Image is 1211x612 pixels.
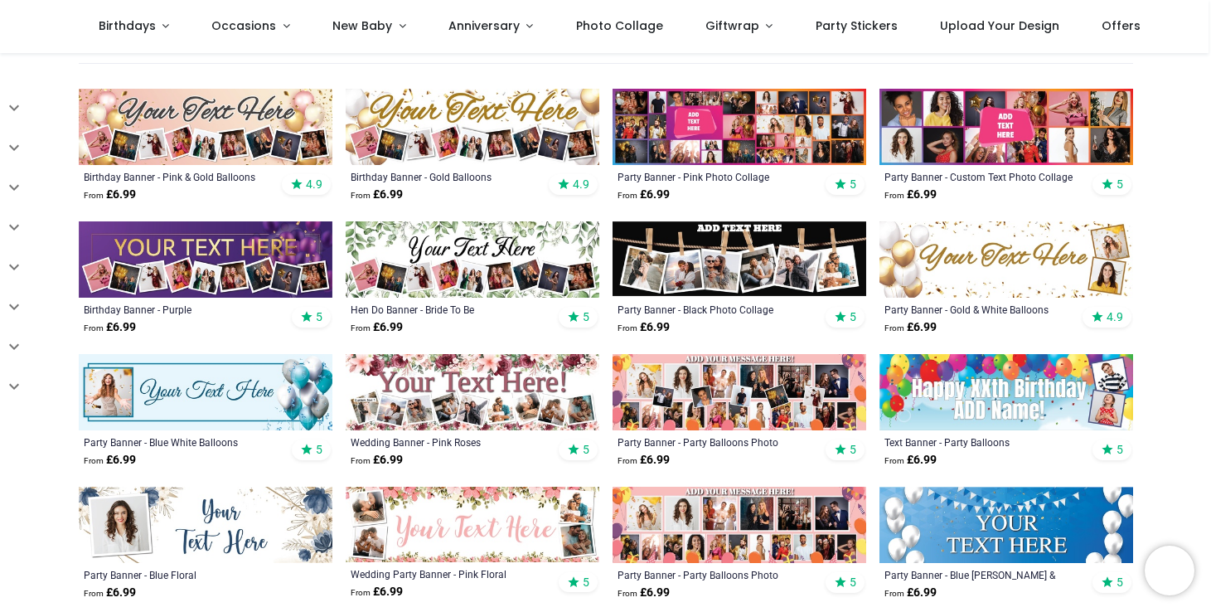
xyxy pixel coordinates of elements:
[79,89,332,165] img: Personalised Happy Birthday Banner - Pink & Gold Balloons - 9 Photo Upload
[448,17,520,34] span: Anniversary
[618,589,637,598] span: From
[1117,442,1123,457] span: 5
[613,221,866,298] img: Personalised Party Banner - Black Photo Collage - 6 Photo Upload
[850,177,856,192] span: 5
[351,303,545,316] a: Hen Do Banner - Bride To Be
[879,221,1133,298] img: Personalised Party Banner - Gold & White Balloons - Custom Text & 2 Photo Upload
[884,170,1079,183] a: Party Banner - Custom Text Photo Collage
[618,323,637,333] span: From
[618,187,670,203] strong: £ 6.99
[351,187,403,203] strong: £ 6.99
[346,89,599,165] img: Personalised Happy Birthday Banner - Gold Balloons - 9 Photo Upload
[613,354,866,430] img: Personalised Party Banner - Party Balloons Photo Collage - 22 Photo Upload
[1145,546,1194,595] iframe: Brevo live chat
[618,452,670,469] strong: £ 6.99
[84,435,279,449] a: Party Banner - Blue White Balloons
[79,354,332,430] img: Personalised Party Banner - Blue White Balloons - Custom Text 1 Photo Upload
[351,323,371,333] span: From
[351,584,403,600] strong: £ 6.99
[1107,309,1123,324] span: 4.9
[316,309,322,324] span: 5
[850,309,856,324] span: 5
[84,589,104,598] span: From
[583,442,589,457] span: 5
[613,487,866,563] img: Personalised Party Banner - Party Balloons Photo Collage - 17 Photo Upload
[618,170,812,183] a: Party Banner - Pink Photo Collage
[884,323,904,333] span: From
[351,567,545,580] a: Wedding Party Banner - Pink Floral
[583,309,589,324] span: 5
[351,319,403,336] strong: £ 6.99
[99,17,156,34] span: Birthdays
[879,89,1133,165] img: Personalised Party Banner - Custom Text Photo Collage - 12 Photo Upload
[351,435,545,449] a: Wedding Banner - Pink Roses
[351,170,545,183] a: Birthday Banner - Gold Balloons
[84,191,104,200] span: From
[1117,177,1123,192] span: 5
[84,303,279,316] a: Birthday Banner - Purple
[884,568,1079,581] a: Party Banner - Blue [PERSON_NAME] & White Balloons
[705,17,759,34] span: Giftwrap
[884,585,937,601] strong: £ 6.99
[84,323,104,333] span: From
[351,588,371,597] span: From
[84,319,136,336] strong: £ 6.99
[84,187,136,203] strong: £ 6.99
[346,354,599,430] img: Personalised Wedding Banner - Pink Roses - Custom Text & 9 Photo Upload
[884,191,904,200] span: From
[879,354,1133,430] img: Personalised Text Banner - Party Balloons - Custom Text & 2 Photo Upload
[576,17,663,34] span: Photo Collage
[583,575,589,590] span: 5
[884,589,904,598] span: From
[850,442,856,457] span: 5
[618,568,812,581] a: Party Banner - Party Balloons Photo Collage
[79,487,332,563] img: Personalised Party Banner - Blue Floral - 1 Photo Upload & Custom Text
[79,221,332,298] img: Personalised Happy Birthday Banner - Purple - 9 Photo Upload
[618,435,812,449] a: Party Banner - Party Balloons Photo Collage
[346,487,599,562] img: Personalised Wedding Party Banner - Pink Floral - Custom Text & 4 Photo Upload
[816,17,898,34] span: Party Stickers
[884,452,937,469] strong: £ 6.99
[351,452,403,469] strong: £ 6.99
[84,170,279,183] a: Birthday Banner - Pink & Gold Balloons
[940,17,1059,34] span: Upload Your Design
[884,435,1079,449] a: Text Banner - Party Balloons
[306,177,322,192] span: 4.9
[618,585,670,601] strong: £ 6.99
[573,177,589,192] span: 4.9
[613,89,866,165] img: Personalised Party Banner - Pink Photo Collage - Add Text & 30 Photo Upload
[351,191,371,200] span: From
[84,585,136,601] strong: £ 6.99
[84,452,136,469] strong: £ 6.99
[618,191,637,200] span: From
[84,568,279,581] a: Party Banner - Blue Floral
[618,456,637,465] span: From
[618,319,670,336] strong: £ 6.99
[618,303,812,316] a: Party Banner - Black Photo Collage
[884,187,937,203] strong: £ 6.99
[1117,575,1123,590] span: 5
[884,303,1079,316] a: Party Banner - Gold & White Balloons
[316,442,322,457] span: 5
[211,17,276,34] span: Occasions
[850,575,856,590] span: 5
[884,319,937,336] strong: £ 6.99
[346,221,599,298] img: Personalised Hen Do Banner - Bride To Be - 9 Photo Upload
[1102,17,1141,34] span: Offers
[84,456,104,465] span: From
